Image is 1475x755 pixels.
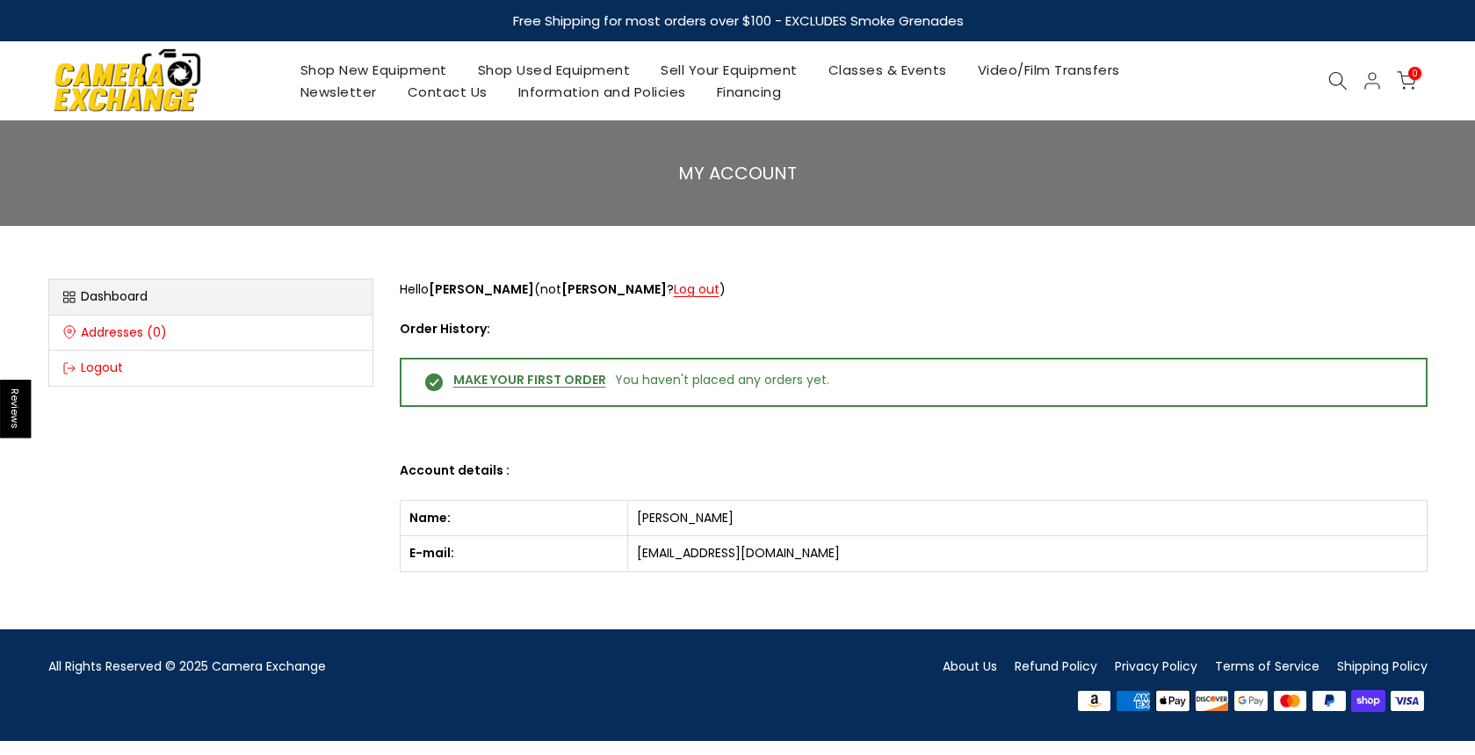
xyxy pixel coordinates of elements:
[615,372,829,393] span: You haven't placed any orders yet.
[1074,688,1114,715] img: amazon payments
[392,81,503,103] a: Contact Us
[49,351,372,386] a: Logout
[1153,688,1192,715] img: apple pay
[1348,688,1388,715] img: shopify pay
[409,509,451,526] strong: Name:
[48,656,725,678] div: All Rights Reserved © 2025 Camera Exchange
[1232,688,1271,715] img: google pay
[1388,688,1428,715] img: visa
[400,320,490,338] strong: Order History:
[1115,657,1197,675] a: Privacy Policy
[943,657,997,675] a: About Us
[1270,688,1310,715] img: master
[409,544,454,562] strong: E-mail:
[512,11,963,30] strong: Free Shipping for most orders over $100 - EXCLUDES Smoke Grenades
[1408,67,1421,80] span: 0
[674,280,719,298] a: Log out
[701,81,797,103] a: Financing
[1015,657,1097,675] a: Refund Policy
[1310,688,1349,715] img: paypal
[628,500,1427,536] td: [PERSON_NAME]
[285,81,392,103] a: Newsletter
[1114,688,1153,715] img: american express
[1192,688,1232,715] img: discover
[285,59,462,81] a: Shop New Equipment
[400,279,1428,301] p: Hello (not ? )
[462,59,646,81] a: Shop Used Equipment
[400,461,510,479] strong: Account details :
[561,280,667,298] strong: [PERSON_NAME]
[628,536,1427,572] td: [EMAIL_ADDRESS][DOMAIN_NAME]
[503,81,701,103] a: Information and Policies
[646,59,813,81] a: Sell Your Equipment
[48,164,1428,182] p: MY ACCOUNT
[1215,657,1320,675] a: Terms of Service
[453,372,606,393] a: Make your first order
[962,59,1135,81] a: Video/Film Transfers
[1337,657,1428,675] a: Shipping Policy
[49,316,372,352] a: Addresses (0)
[1397,71,1416,91] a: 0
[813,59,962,81] a: Classes & Events
[429,280,534,298] strong: [PERSON_NAME]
